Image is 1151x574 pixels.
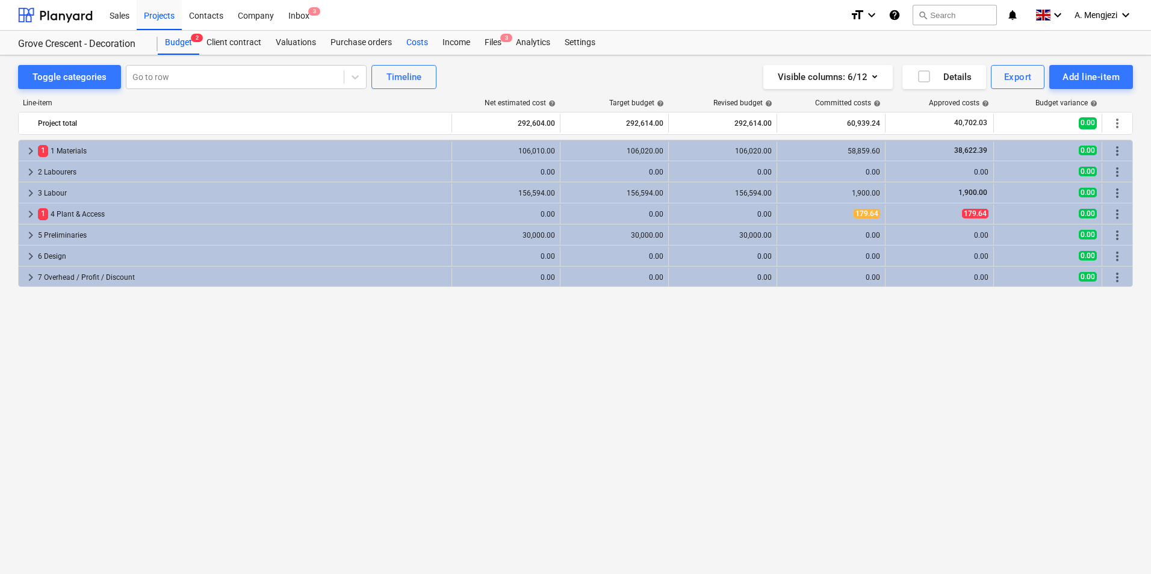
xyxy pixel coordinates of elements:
span: 0.00 [1079,146,1097,155]
div: Approved costs [929,99,989,107]
div: 0.00 [890,168,988,176]
div: 30,000.00 [674,231,772,239]
div: 0.00 [890,252,988,261]
span: help [871,100,881,107]
span: help [763,100,772,107]
span: keyboard_arrow_right [23,207,38,221]
div: 0.00 [565,252,663,261]
span: search [918,10,928,20]
div: 0.00 [782,273,880,282]
span: keyboard_arrow_right [23,270,38,285]
div: 2 Labourers [38,162,447,182]
span: 2 [191,34,203,42]
a: Settings [557,31,603,55]
span: help [979,100,989,107]
a: Purchase orders [323,31,399,55]
span: 0.00 [1079,209,1097,218]
span: help [654,100,664,107]
span: More actions [1110,207,1125,221]
div: Budget variance [1035,99,1097,107]
div: 0.00 [782,252,880,261]
i: keyboard_arrow_down [1050,8,1065,22]
a: Analytics [509,31,557,55]
div: Timeline [386,69,421,85]
div: 30,000.00 [457,231,555,239]
i: keyboard_arrow_down [864,8,879,22]
span: 0.00 [1079,167,1097,176]
div: 0.00 [674,273,772,282]
div: Chat Widget [1091,516,1151,574]
div: 0.00 [782,168,880,176]
button: Visible columns:6/12 [763,65,893,89]
div: 292,614.00 [565,114,663,133]
span: help [1088,100,1097,107]
div: 0.00 [782,231,880,239]
span: keyboard_arrow_right [23,144,38,158]
a: Income [435,31,477,55]
span: 1,900.00 [957,188,988,197]
div: 5 Preliminaries [38,226,447,245]
div: 6 Design [38,247,447,266]
div: 4 Plant & Access [38,205,447,224]
div: 0.00 [565,168,663,176]
div: 0.00 [674,252,772,261]
div: 0.00 [457,168,555,176]
a: Costs [399,31,435,55]
div: Grove Crescent - Decoration [18,38,143,51]
i: Knowledge base [889,8,901,22]
div: 0.00 [674,168,772,176]
span: 0.00 [1079,230,1097,239]
div: 58,859.60 [782,147,880,155]
div: 0.00 [890,231,988,239]
span: 1 [38,145,48,156]
div: 3 Labour [38,184,447,203]
button: Search [913,5,997,25]
span: keyboard_arrow_right [23,186,38,200]
div: 0.00 [457,273,555,282]
span: More actions [1110,270,1125,285]
span: 3 [500,34,512,42]
div: 0.00 [565,273,663,282]
span: 179.64 [962,209,988,218]
div: 156,594.00 [457,189,555,197]
span: 179.64 [854,209,880,218]
div: 0.00 [457,252,555,261]
div: 156,594.00 [674,189,772,197]
div: 0.00 [674,210,772,218]
div: 292,614.00 [674,114,772,133]
div: 106,010.00 [457,147,555,155]
button: Timeline [371,65,436,89]
button: Add line-item [1049,65,1133,89]
i: keyboard_arrow_down [1118,8,1133,22]
span: More actions [1110,228,1125,242]
div: 60,939.24 [782,114,880,133]
div: Visible columns : 6/12 [778,69,878,85]
a: Valuations [268,31,323,55]
div: Add line-item [1063,69,1120,85]
span: keyboard_arrow_right [23,249,38,264]
div: 292,604.00 [457,114,555,133]
span: 0.00 [1079,272,1097,282]
span: More actions [1110,165,1125,179]
span: More actions [1110,186,1125,200]
span: 1 [38,208,48,220]
span: 0.00 [1079,117,1097,129]
span: More actions [1110,116,1125,131]
div: Budget [158,31,199,55]
span: A. Mengjezi [1075,10,1117,20]
span: 0.00 [1079,251,1097,261]
div: 106,020.00 [565,147,663,155]
span: More actions [1110,144,1125,158]
div: 0.00 [457,210,555,218]
span: 38,622.39 [953,146,988,155]
div: Revised budget [713,99,772,107]
div: Export [1004,69,1032,85]
div: Client contract [199,31,268,55]
button: Export [991,65,1045,89]
button: Toggle categories [18,65,121,89]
